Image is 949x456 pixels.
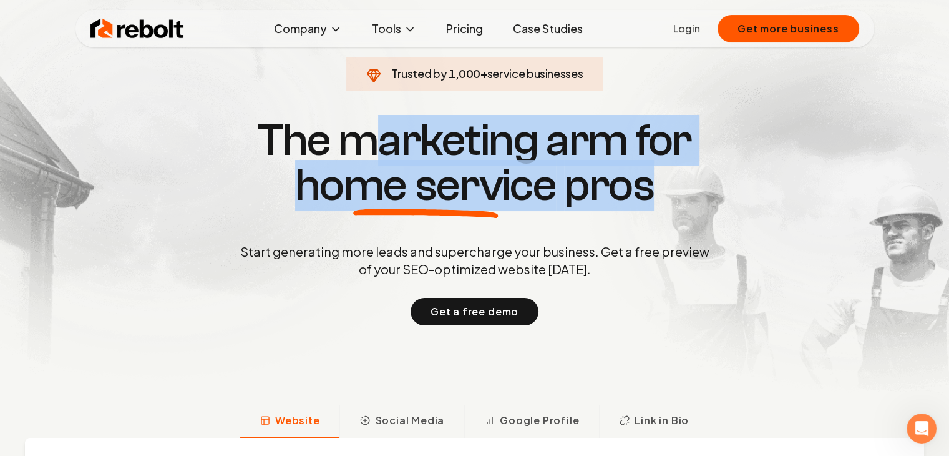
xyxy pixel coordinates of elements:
span: Google Profile [500,413,579,428]
a: Case Studies [503,16,593,41]
button: Get a free demo [411,298,538,325]
h1: The marketing arm for pros [175,118,774,208]
span: Link in Bio [635,413,689,428]
button: Website [240,405,340,438]
span: home service [295,163,557,208]
button: Get more business [718,15,859,42]
span: Trusted by [391,66,447,81]
button: Google Profile [464,405,599,438]
span: Website [275,413,320,428]
button: Link in Bio [599,405,709,438]
span: 1,000 [449,65,480,82]
button: Tools [362,16,426,41]
span: service businesses [487,66,583,81]
a: Pricing [436,16,493,41]
button: Social Media [339,405,464,438]
p: Start generating more leads and supercharge your business. Get a free preview of your SEO-optimiz... [238,243,712,278]
span: + [480,66,487,81]
a: Login [673,21,700,36]
img: Rebolt Logo [90,16,184,41]
span: Social Media [375,413,444,428]
iframe: Intercom live chat [907,414,937,444]
button: Company [264,16,352,41]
